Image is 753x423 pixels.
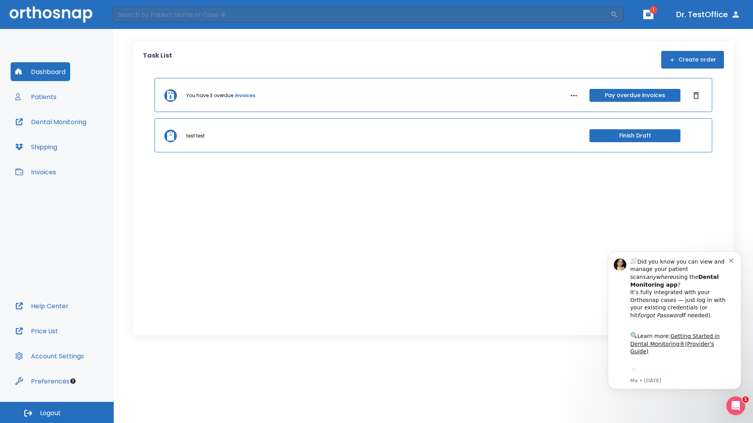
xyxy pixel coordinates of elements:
[11,163,61,181] button: Invoices
[143,51,172,69] p: Task List
[112,7,610,22] input: Search by Patient Name or Case #
[186,132,205,139] p: test test
[596,240,753,402] iframe: Intercom notifications message
[589,89,680,102] button: Pay overdue invoices
[11,372,74,390] button: Preferences
[11,112,91,131] button: Dental Monitoring
[186,92,233,99] p: You have 3 overdue
[11,296,73,315] button: Help Center
[589,129,680,142] button: Finish Draft
[34,128,133,168] div: Download the app: | ​ Let us know if you need help getting started!
[649,6,657,14] span: 1
[742,396,749,403] span: 1
[40,409,61,418] span: Logout
[726,396,745,415] iframe: Intercom live chat
[661,51,724,69] button: Create order
[133,17,139,23] button: Dismiss notification
[34,137,133,145] p: Message from Ma, sent 3w ago
[11,87,61,106] button: Patients
[9,6,93,22] img: Orthosnap
[235,92,255,99] a: invoices
[690,89,702,102] button: Dismiss
[11,137,62,156] button: Shipping
[11,347,89,365] button: Account Settings
[11,62,70,81] button: Dashboard
[34,130,104,144] a: App Store
[11,322,63,340] button: Price List
[673,7,744,22] button: Dr. TestOffice
[69,378,76,385] div: Tooltip anchor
